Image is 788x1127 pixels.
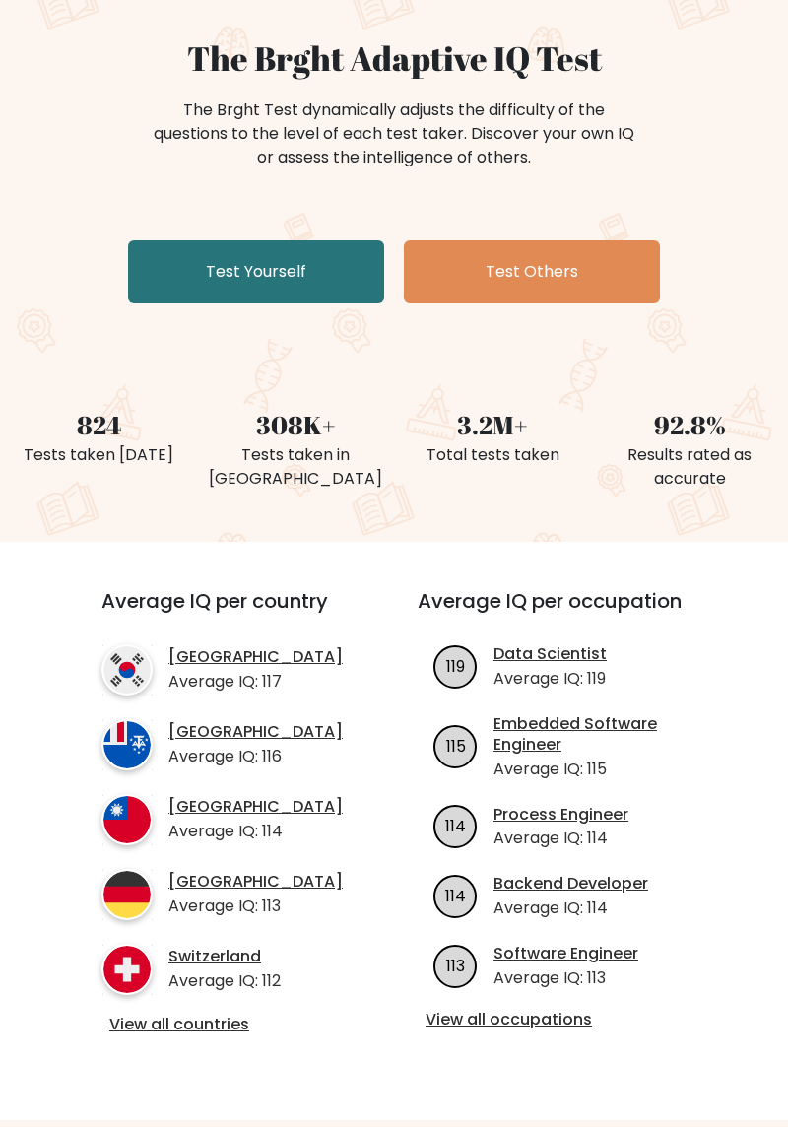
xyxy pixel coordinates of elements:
a: [GEOGRAPHIC_DATA] [168,872,343,893]
text: 114 [445,885,466,907]
p: Average IQ: 114 [493,827,628,850]
div: 92.8% [603,406,776,443]
a: [GEOGRAPHIC_DATA] [168,722,343,743]
p: Average IQ: 115 [493,758,710,781]
a: Data Scientist [493,644,607,665]
img: country [101,719,153,770]
text: 119 [446,655,465,678]
text: 115 [446,735,466,758]
a: View all occupations [426,1010,702,1030]
h1: The Brght Adaptive IQ Test [12,38,776,79]
h3: Average IQ per occupation [418,589,710,636]
p: Average IQ: 113 [493,966,638,990]
div: Results rated as accurate [603,443,776,491]
text: 114 [445,815,466,837]
a: Backend Developer [493,874,648,895]
a: Test Yourself [128,240,384,303]
div: Tests taken in [GEOGRAPHIC_DATA] [209,443,382,491]
a: [GEOGRAPHIC_DATA] [168,647,343,668]
a: Process Engineer [493,805,628,826]
text: 113 [446,955,465,977]
div: 308K+ [209,406,382,443]
p: Average IQ: 112 [168,969,281,993]
img: country [101,944,153,995]
p: Average IQ: 119 [493,667,607,691]
div: 824 [12,406,185,443]
p: Average IQ: 116 [168,745,343,768]
p: Average IQ: 114 [493,896,648,920]
a: View all countries [109,1015,339,1035]
a: Software Engineer [493,944,638,964]
img: country [101,869,153,920]
a: Embedded Software Engineer [493,714,710,756]
a: Test Others [404,240,660,303]
p: Average IQ: 113 [168,895,343,918]
a: [GEOGRAPHIC_DATA] [168,797,343,818]
img: country [101,794,153,845]
h3: Average IQ per country [101,589,347,636]
div: The Brght Test dynamically adjusts the difficulty of the questions to the level of each test take... [148,99,640,169]
div: Total tests taken [406,443,579,467]
p: Average IQ: 117 [168,670,343,694]
a: Switzerland [168,947,281,967]
div: 3.2M+ [406,406,579,443]
img: country [101,644,153,696]
div: Tests taken [DATE] [12,443,185,467]
p: Average IQ: 114 [168,820,343,843]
